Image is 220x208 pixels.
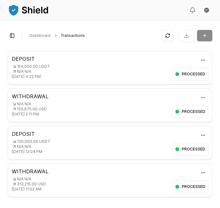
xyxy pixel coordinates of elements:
[8,3,49,16] img: ShieldPay Logo
[12,187,170,192] p: [DATE] 11:02 AM
[12,177,170,182] p: N/A N/A
[172,68,208,80] div: PROCESSED
[12,101,170,107] p: N/A N/A
[30,33,50,38] a: Dashboard
[12,130,170,138] p: DEPOSIT
[172,143,208,156] div: PROCESSED
[30,33,157,38] nav: breadcrumb
[61,33,85,38] a: Transactions
[12,69,170,74] p: N/A N/A
[12,74,170,79] p: [DATE] 4:23 PM
[12,168,170,175] p: WITHDRAWAL
[12,112,170,117] p: [DATE] 2:11 PM
[172,180,208,193] div: PROCESSED
[12,144,170,149] p: N/A N/A
[12,139,170,144] p: 130,000.00 USDT
[12,93,170,100] p: WITHDRAWAL
[172,105,208,118] div: PROCESSED
[12,55,170,63] p: DEPOSIT
[12,182,170,187] p: 313,215.00 USD
[12,64,170,69] p: 154,000.00 USDT
[12,149,170,154] p: [DATE] 12:04 PM
[12,107,170,112] p: 129,675.00 USD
